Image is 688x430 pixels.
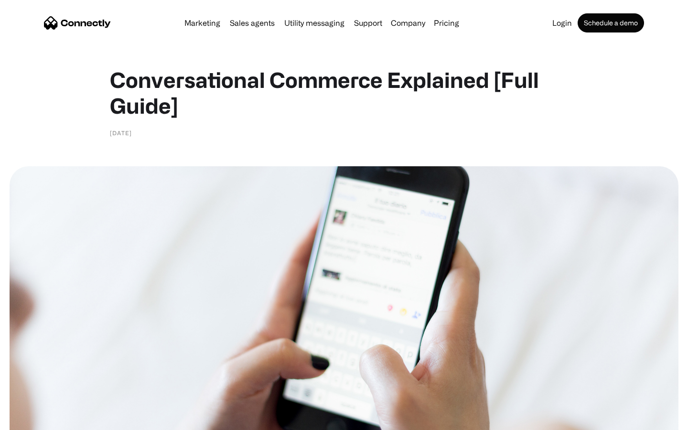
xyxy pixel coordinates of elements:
div: [DATE] [110,128,132,138]
aside: Language selected: English [10,413,57,427]
a: Login [548,19,576,27]
a: Sales agents [226,19,279,27]
h1: Conversational Commerce Explained [Full Guide] [110,67,578,118]
a: Support [350,19,386,27]
a: Utility messaging [280,19,348,27]
div: Company [391,16,425,30]
a: Marketing [181,19,224,27]
ul: Language list [19,413,57,427]
a: Schedule a demo [578,13,644,32]
a: Pricing [430,19,463,27]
